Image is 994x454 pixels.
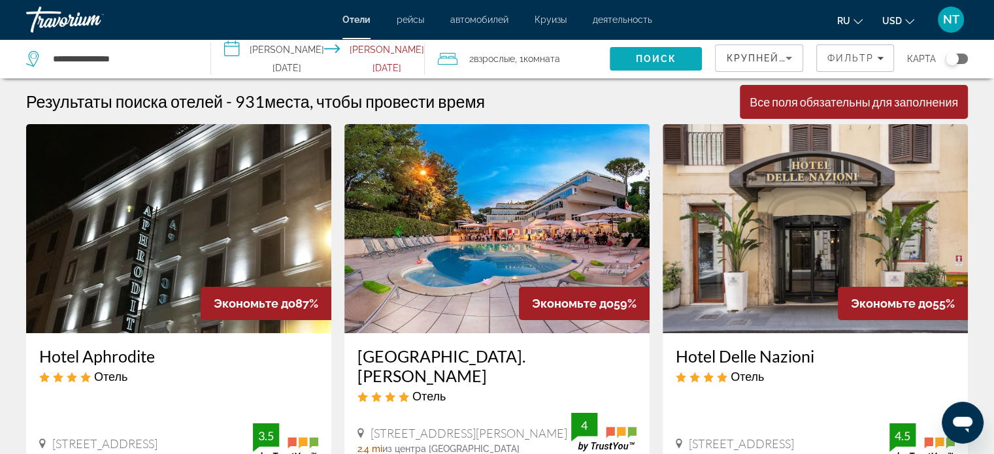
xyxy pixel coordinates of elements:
button: Travelers: 2 adults, 0 children [425,39,610,78]
a: [GEOGRAPHIC_DATA]. [PERSON_NAME] [357,346,637,385]
button: Filters [816,44,894,72]
span: карта [907,50,936,68]
div: 59% [519,287,650,320]
span: 2 [469,50,515,68]
img: Cardinal Hotel St. Peter [344,124,650,333]
span: Экономьте до [851,297,933,310]
button: Search [610,47,702,71]
span: ru [837,16,850,26]
span: , 1 [515,50,560,68]
span: Отель [731,369,764,383]
span: Поиск [635,54,676,64]
div: 4 [571,417,597,433]
button: User Menu [934,6,968,33]
span: Экономьте до [532,297,614,310]
div: 4.5 [889,428,916,444]
span: - [226,91,232,111]
span: Крупнейшие сбережения [726,53,885,63]
img: TrustYou guest rating badge [571,413,637,451]
span: Отель [412,389,446,403]
a: Travorium [26,3,157,37]
a: Отели [342,14,371,25]
a: деятельность [593,14,652,25]
span: 2.4 mi [357,444,382,454]
button: Select check in and out date [211,39,425,78]
span: [STREET_ADDRESS] [52,436,157,451]
h2: 931 [235,91,485,111]
span: Взрослые [474,54,515,64]
a: Круизы [535,14,567,25]
div: 4 star Hotel [39,369,318,383]
span: Отель [94,369,127,383]
span: Фильтр [827,53,874,63]
span: Экономьте до [214,297,295,310]
div: 3.5 [253,428,279,444]
span: Комната [523,54,560,64]
div: 87% [201,287,331,320]
button: Change currency [882,11,914,30]
div: 55% [838,287,968,320]
a: Hotel Aphrodite [39,346,318,366]
span: [STREET_ADDRESS][PERSON_NAME] [371,426,567,440]
a: Hotel Delle Nazioni [676,346,955,366]
span: [STREET_ADDRESS] [689,436,794,451]
img: Hotel Aphrodite [26,124,331,333]
button: Change language [837,11,863,30]
span: USD [882,16,902,26]
iframe: Кнопка запуска окна обмена сообщениями [942,402,984,444]
img: Hotel Delle Nazioni [663,124,968,333]
span: из центра [GEOGRAPHIC_DATA] [382,444,520,454]
span: места, чтобы провести время [265,91,485,111]
mat-select: Sort by [726,50,792,66]
span: NT [943,13,959,26]
h1: Результаты поиска отелей [26,91,223,111]
div: 4 star Hotel [357,389,637,403]
button: Toggle map [936,53,968,65]
a: автомобилей [450,14,508,25]
div: 4 star Hotel [676,369,955,383]
div: Все поля обязательны для заполнения [750,95,958,109]
input: Search hotel destination [52,49,191,69]
a: рейсы [397,14,424,25]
